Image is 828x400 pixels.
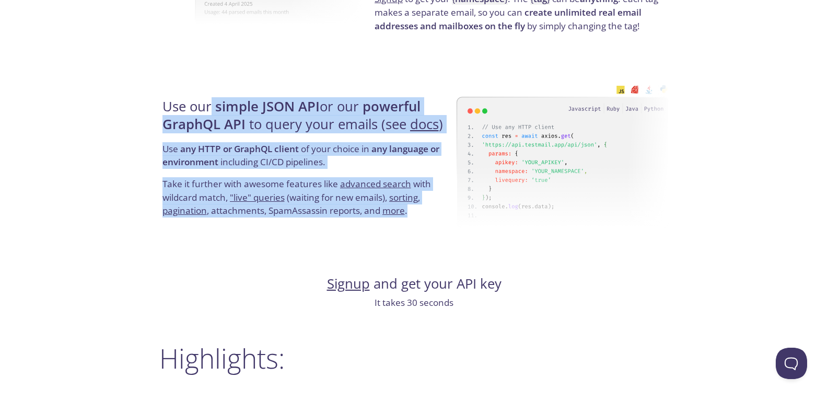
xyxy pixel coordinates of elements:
[382,204,405,216] a: more
[159,342,669,374] h2: Highlights:
[159,275,669,293] h4: and get your API key
[340,178,411,190] a: advanced search
[375,6,642,32] strong: create unlimited real email addresses and mailboxes on the fly
[162,98,453,142] h4: Use our or our to query your emails (see )
[389,191,418,203] a: sorting
[230,191,285,203] a: "live" queries
[162,142,453,177] p: Use of your choice in including CI/CD pipelines.
[162,177,453,218] p: Take it further with awesome features like with wildcard match, (waiting for new emails), , , att...
[215,97,320,116] strong: simple JSON API
[457,74,669,239] img: api
[180,143,299,155] strong: any HTTP or GraphQL client
[162,204,207,216] a: pagination
[162,97,421,133] strong: powerful GraphQL API
[162,143,439,168] strong: any language or environment
[327,275,370,293] a: Signup
[776,348,807,379] iframe: Help Scout Beacon - Open
[410,115,439,133] a: docs
[159,296,669,310] p: It takes 30 seconds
